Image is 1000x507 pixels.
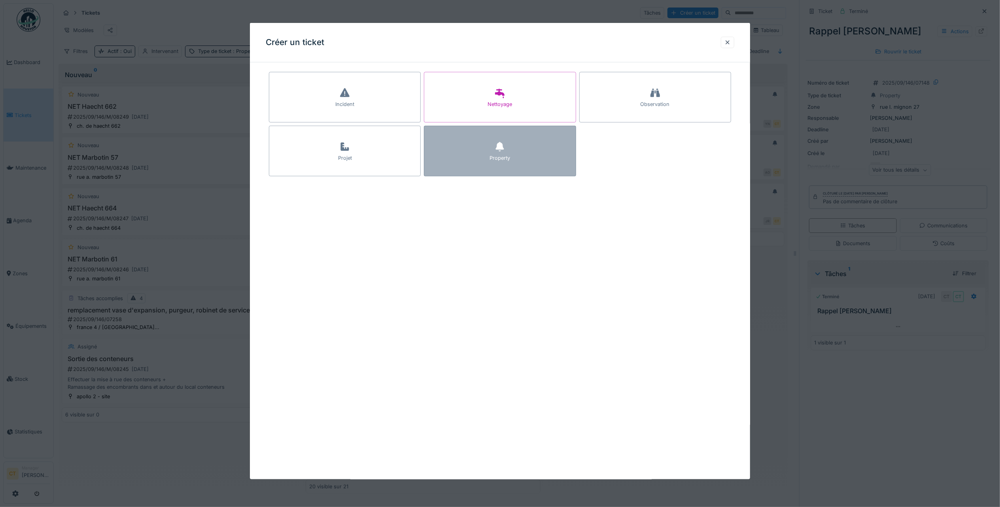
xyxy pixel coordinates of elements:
div: Nettoyage [488,100,512,108]
div: Projet [338,154,352,162]
div: Property [490,154,510,162]
div: Observation [641,100,670,108]
div: Incident [335,100,354,108]
h3: Créer un ticket [266,38,324,47]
